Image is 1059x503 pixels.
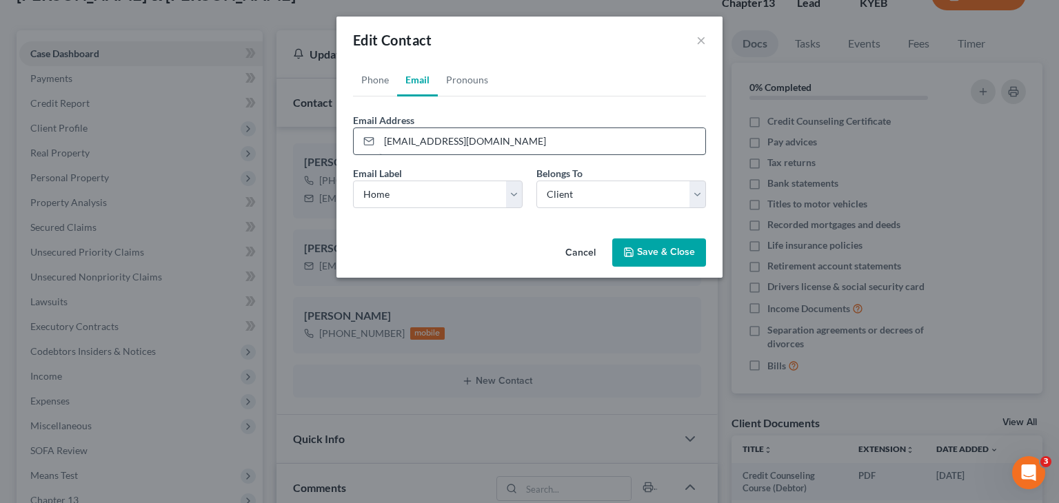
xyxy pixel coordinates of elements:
span: Edit Contact [353,32,432,48]
a: Email [397,63,438,96]
button: × [696,32,706,48]
a: Phone [353,63,397,96]
span: Belongs To [536,167,583,179]
button: Cancel [554,240,607,267]
input: Email Address [379,128,705,154]
label: Email Label [353,166,402,181]
label: Email Address [353,113,414,127]
iframe: Intercom live chat [1012,456,1045,489]
a: Pronouns [438,63,496,96]
button: Save & Close [612,238,706,267]
span: 3 [1040,456,1051,467]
